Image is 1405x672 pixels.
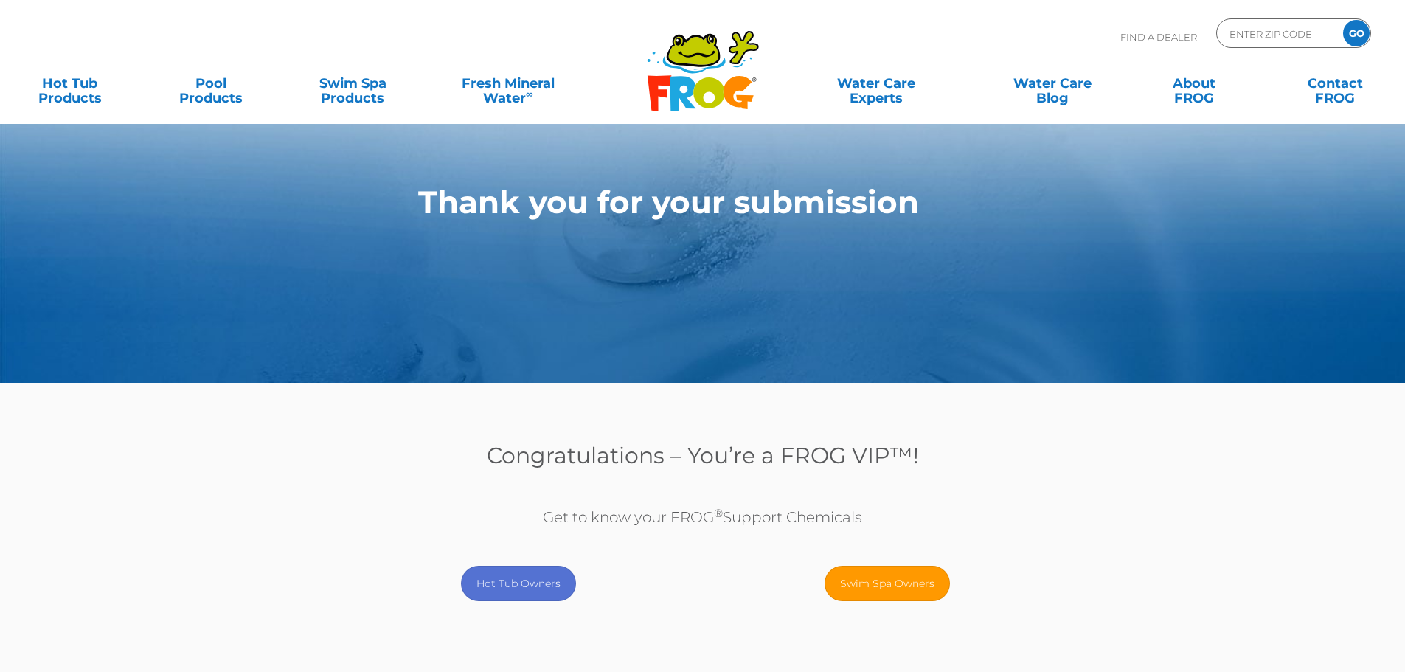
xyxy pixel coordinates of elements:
a: AboutFROG [1139,69,1249,98]
input: Zip Code Form [1228,23,1328,44]
h1: Thank you for your submission [271,184,1066,220]
a: PoolProducts [156,69,266,98]
sup: ∞ [526,88,533,100]
a: ContactFROG [1280,69,1390,98]
h3: Congratulations – You’re a FROG VIP™! [334,443,1072,468]
sup: ® [714,506,723,520]
a: Swim SpaProducts [298,69,408,98]
p: Find A Dealer [1120,18,1197,55]
a: Swim Spa Owners [825,566,950,601]
a: Water CareExperts [787,69,965,98]
a: Hot Tub Owners [461,566,576,601]
a: Hot TubProducts [15,69,125,98]
a: Fresh MineralWater∞ [439,69,577,98]
p: Get to know your FROG Support Chemicals [334,505,1072,529]
input: GO [1343,20,1370,46]
a: Water CareBlog [997,69,1107,98]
